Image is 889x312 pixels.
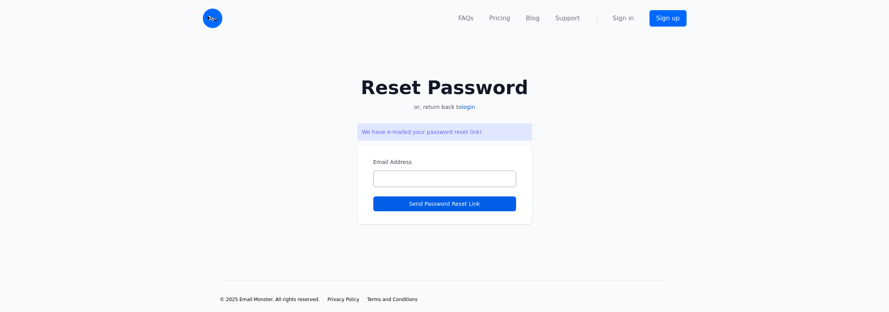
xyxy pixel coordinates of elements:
[526,14,539,23] a: Blog
[203,9,222,28] img: Email Monster
[220,296,320,303] li: © 2025 Email Monster. All rights reserved.
[649,10,686,27] a: Sign up
[373,158,516,166] label: Email Address
[458,14,474,23] a: FAQs
[367,296,417,303] a: Terms and Conditions
[489,14,510,23] a: Pricing
[357,78,532,97] h2: Reset Password
[357,103,532,111] p: or, return back to
[613,14,634,23] a: Sign in
[373,196,516,211] button: Send Password Reset Link
[555,14,580,23] a: Support
[462,104,475,110] a: login
[327,296,359,303] a: Privacy Policy
[357,123,532,141] div: We have e-mailed your password reset link!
